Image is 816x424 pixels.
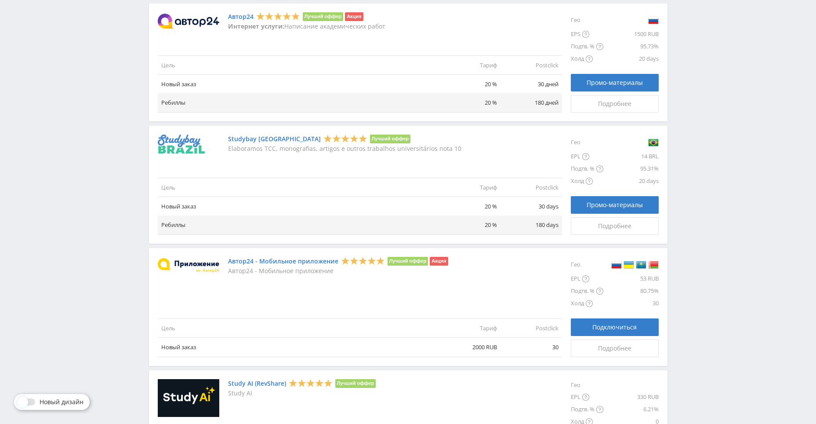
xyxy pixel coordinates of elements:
[571,196,659,214] a: Промо-материалы
[571,95,659,113] a: Подробнее
[370,135,411,143] li: Лучший оффер
[158,319,439,338] td: Цель
[603,391,659,403] div: 330 RUB
[603,403,659,416] div: 6.21%
[571,285,603,297] div: Подтв. %
[500,338,562,357] td: 30
[345,12,363,21] li: Акция
[158,75,439,94] td: Новый заказ
[228,135,321,143] a: Studybay [GEOGRAPHIC_DATA]
[439,216,500,234] td: 20 %
[603,175,659,187] div: 20 days
[430,257,448,266] li: Акция
[439,93,500,112] td: 20 %
[335,379,376,388] li: Лучший оффер
[500,178,562,197] td: Postclick
[571,273,603,285] div: EPL
[592,324,637,331] span: Подключиться
[40,398,83,406] span: Новый дизайн
[571,403,603,416] div: Подтв. %
[603,28,659,40] div: 1500 RUB
[500,75,562,94] td: 30 дней
[603,53,659,65] div: 20 days
[571,340,659,357] a: Подробнее
[603,40,659,53] div: 95.73%
[439,178,500,197] td: Тариф
[571,74,659,91] a: Промо-материалы
[603,285,659,297] div: 80.75%
[228,390,376,397] p: Study AI
[571,257,603,273] div: Гео
[158,197,439,216] td: Новый заказ
[228,13,254,20] a: Автор24
[323,134,367,143] div: 5 Stars
[439,197,500,216] td: 20 %
[571,135,603,150] div: Гео
[571,150,603,163] div: EPL
[571,28,603,40] div: EPS
[439,319,500,338] td: Тариф
[500,216,562,234] td: 180 days
[598,345,631,352] span: Подробнее
[256,11,300,21] div: 5 Stars
[571,163,603,175] div: Подтв. %
[158,93,439,112] td: Ребиллы
[500,197,562,216] td: 30 days
[439,75,500,94] td: 20 %
[598,223,631,230] span: Подробнее
[587,201,643,208] span: Промо-материалы
[341,256,385,265] div: 5 Stars
[603,163,659,175] div: 95.31%
[500,56,562,75] td: Postclick
[571,40,603,53] div: Подтв. %
[228,22,284,30] strong: Интернет услуги:
[571,379,603,391] div: Гео
[500,93,562,112] td: 180 дней
[158,379,219,417] img: Study AI (RevShare)
[158,178,439,197] td: Цель
[158,14,219,29] img: Автор24
[289,378,333,387] div: 5 Stars
[158,56,439,75] td: Цель
[571,53,603,65] div: Холд
[603,273,659,285] div: 53 RUB
[603,150,659,163] div: 14 BRL
[571,297,603,310] div: Холд
[598,100,631,107] span: Подробнее
[587,79,643,86] span: Промо-материалы
[571,318,659,336] button: Подключиться
[228,267,448,274] p: Автор24 - Мобильное приложение
[158,216,439,234] td: Ребиллы
[158,258,219,273] img: Автор24 - Мобильное приложение
[571,175,603,187] div: Холд
[500,319,562,338] td: Postclick
[603,297,659,310] div: 30
[571,217,659,235] a: Подробнее
[158,135,205,154] img: Studybay Brazil
[571,12,603,28] div: Гео
[158,338,439,357] td: Новый заказ
[571,391,603,403] div: EPL
[439,338,500,357] td: 2000 RUB
[228,145,461,152] p: Elaboramos TCC, monografias, artigos e outros trabalhos universitários nota 10
[228,258,338,265] a: Автор24 - Мобильное приложение
[228,23,385,30] p: Написание академических работ
[388,257,428,266] li: Лучший оффер
[439,56,500,75] td: Тариф
[303,12,344,21] li: Лучший оффер
[228,380,286,387] a: Study AI (RevShare)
